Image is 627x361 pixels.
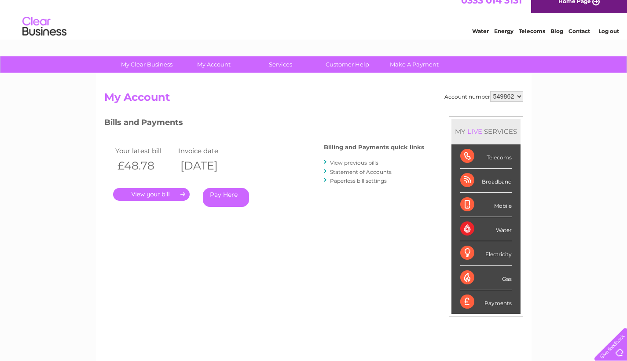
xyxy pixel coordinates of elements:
[311,56,384,73] a: Customer Help
[113,188,190,201] a: .
[460,169,512,193] div: Broadband
[330,177,387,184] a: Paperless bill settings
[177,56,250,73] a: My Account
[460,144,512,169] div: Telecoms
[106,5,522,43] div: Clear Business is a trading name of Verastar Limited (registered in [GEOGRAPHIC_DATA] No. 3667643...
[378,56,451,73] a: Make A Payment
[460,241,512,265] div: Electricity
[203,188,249,207] a: Pay Here
[451,119,521,144] div: MY SERVICES
[550,37,563,44] a: Blog
[176,145,239,157] td: Invoice date
[598,37,619,44] a: Log out
[460,266,512,290] div: Gas
[519,37,545,44] a: Telecoms
[110,56,183,73] a: My Clear Business
[330,159,378,166] a: View previous bills
[466,127,484,136] div: LIVE
[460,193,512,217] div: Mobile
[472,37,489,44] a: Water
[176,157,239,175] th: [DATE]
[104,116,424,132] h3: Bills and Payments
[460,217,512,241] div: Water
[330,169,392,175] a: Statement of Accounts
[568,37,590,44] a: Contact
[104,91,523,108] h2: My Account
[461,4,522,15] a: 0333 014 3131
[494,37,513,44] a: Energy
[324,144,424,151] h4: Billing and Payments quick links
[113,157,176,175] th: £48.78
[244,56,317,73] a: Services
[460,290,512,314] div: Payments
[113,145,176,157] td: Your latest bill
[22,23,67,50] img: logo.png
[444,91,523,102] div: Account number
